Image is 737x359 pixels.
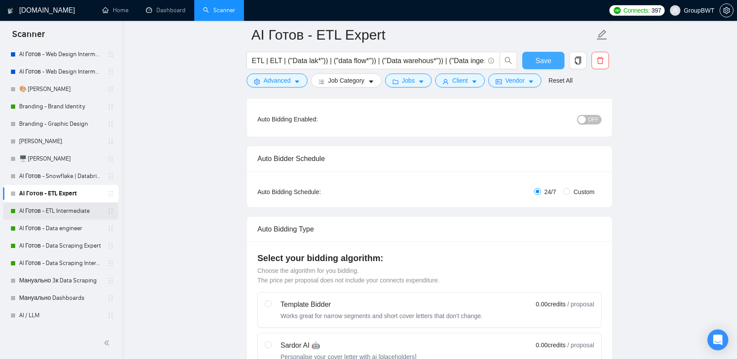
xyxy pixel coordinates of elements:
a: dashboardDashboard [146,7,186,14]
span: Client [452,76,468,85]
span: holder [107,312,114,319]
a: searchScanner [203,7,235,14]
span: copy [570,57,586,64]
img: upwork-logo.png [614,7,621,14]
a: AI Готов - Web Design Intermediate минус Development [19,63,102,81]
input: Search Freelance Jobs... [252,55,484,66]
a: [PERSON_NAME]. [19,133,102,150]
span: caret-down [294,78,300,85]
a: setting [720,7,734,14]
span: holder [107,103,114,110]
span: holder [107,277,114,284]
span: user [443,78,449,85]
span: idcard [496,78,502,85]
a: AI Готов - Snowflake | Databricks [19,168,102,185]
span: / proposal [568,341,594,349]
button: copy [569,52,587,69]
span: 0.00 credits [536,299,565,309]
a: AI Готов - ETL Expert [19,185,102,202]
div: Auto Bidding Enabled: [257,114,372,124]
span: OFF [588,115,598,124]
span: holder [107,138,114,145]
a: 🎨 [PERSON_NAME] [19,81,102,98]
span: caret-down [368,78,374,85]
span: 0.00 credits [536,340,565,350]
span: holder [107,242,114,249]
span: delete [592,57,609,64]
div: Template Bidder [281,299,483,310]
span: user [672,7,678,13]
button: settingAdvancedcaret-down [247,74,308,87]
span: edit [596,29,608,40]
button: setting [720,3,734,17]
button: idcardVendorcaret-down [488,74,541,87]
span: Advanced [264,76,291,85]
span: caret-down [528,78,534,85]
span: Job Category [328,76,364,85]
span: setting [720,7,733,14]
span: holder [107,68,114,75]
a: AI Готов - Data Scraping Expert [19,237,102,255]
a: Мануально Dashboards [19,289,102,307]
button: delete [592,52,609,69]
div: Auto Bidder Schedule [257,146,602,171]
img: logo [7,4,14,18]
span: holder [107,295,114,302]
span: Custom [570,187,598,197]
a: Мануально 3к Data Scraping [19,272,102,289]
span: holder [107,51,114,58]
span: Jobs [402,76,415,85]
span: bars [318,78,325,85]
span: holder [107,225,114,232]
input: Scanner name... [251,24,595,46]
span: / proposal [568,300,594,309]
span: 397 [652,6,661,15]
a: AI Готов - Data Scraping Intermediate [19,255,102,272]
a: 🖥️ [PERSON_NAME] [19,150,102,168]
span: holder [107,260,114,267]
a: 🗄️ [PERSON_NAME] [19,324,102,342]
span: setting [254,78,260,85]
a: Branding - Brand Identity [19,98,102,115]
button: folderJobscaret-down [385,74,432,87]
span: holder [107,155,114,162]
div: Works great for narrow segments and short cover letters that don't change. [281,312,483,320]
span: holder [107,173,114,180]
a: homeHome [102,7,128,14]
div: Auto Bidding Schedule: [257,187,372,197]
span: double-left [104,339,112,347]
span: Connects: [623,6,649,15]
div: Auto Bidding Type [257,217,602,242]
span: caret-down [471,78,477,85]
a: Reset All [548,76,572,85]
span: 24/7 [541,187,560,197]
span: holder [107,121,114,127]
h4: Select your bidding algorithm: [257,252,602,264]
span: search [500,57,517,64]
button: userClientcaret-down [435,74,485,87]
span: folder [392,78,399,85]
span: holder [107,190,114,197]
a: Branding - Graphic Design [19,115,102,133]
button: barsJob Categorycaret-down [311,74,381,87]
a: AI Готов - ETL Intermediate [19,202,102,220]
span: Vendor [505,76,524,85]
div: Sardor AI 🤖 [281,340,416,351]
span: Save [535,55,551,66]
span: Choose the algorithm for you bidding. The price per proposal does not include your connects expen... [257,267,439,284]
span: Scanner [5,28,52,46]
a: AI / LLM [19,307,102,324]
button: Save [522,52,565,69]
a: AI Готов - Web Design Intermediate минус Developer [19,46,102,63]
span: holder [107,86,114,93]
span: caret-down [418,78,424,85]
span: holder [107,208,114,215]
span: info-circle [488,58,494,64]
button: search [500,52,517,69]
div: Open Intercom Messenger [707,329,728,350]
a: AI Готов - Data engineer [19,220,102,237]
